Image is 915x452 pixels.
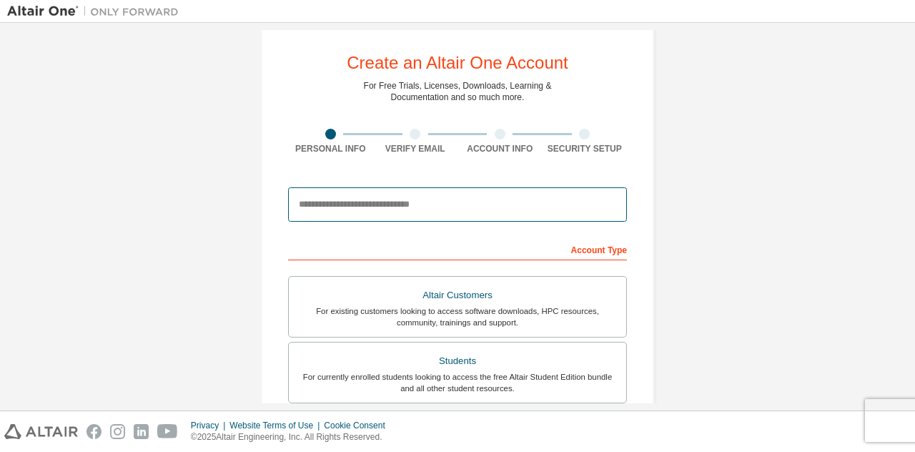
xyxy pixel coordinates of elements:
img: facebook.svg [86,424,102,439]
img: altair_logo.svg [4,424,78,439]
div: Security Setup [543,143,628,154]
div: For existing customers looking to access software downloads, HPC resources, community, trainings ... [297,305,618,328]
img: instagram.svg [110,424,125,439]
div: Altair Customers [297,285,618,305]
div: Account Info [457,143,543,154]
div: Verify Email [373,143,458,154]
div: Personal Info [288,143,373,154]
div: Cookie Consent [324,420,393,431]
p: © 2025 Altair Engineering, Inc. All Rights Reserved. [191,431,394,443]
div: Privacy [191,420,229,431]
div: For Free Trials, Licenses, Downloads, Learning & Documentation and so much more. [364,80,552,103]
div: Website Terms of Use [229,420,324,431]
img: linkedin.svg [134,424,149,439]
img: youtube.svg [157,424,178,439]
div: Students [297,351,618,371]
div: Create an Altair One Account [347,54,568,72]
div: Account Type [288,237,627,260]
img: Altair One [7,4,186,19]
div: For currently enrolled students looking to access the free Altair Student Edition bundle and all ... [297,371,618,394]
